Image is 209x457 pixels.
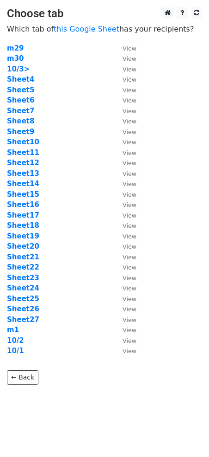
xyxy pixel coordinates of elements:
a: View [113,336,136,345]
a: View [113,190,136,199]
a: Sheet23 [7,274,39,282]
small: View [123,149,136,156]
a: Sheet7 [7,107,34,115]
a: View [113,128,136,136]
a: Sheet5 [7,86,34,94]
small: View [123,233,136,240]
a: Sheet14 [7,180,39,188]
a: View [113,263,136,271]
strong: Sheet19 [7,232,39,240]
a: View [113,138,136,146]
a: Sheet11 [7,148,39,157]
small: View [123,222,136,229]
a: View [113,221,136,230]
a: View [113,211,136,219]
small: View [123,118,136,125]
a: View [113,315,136,324]
a: View [113,86,136,94]
a: Sheet17 [7,211,39,219]
a: 10/3> [7,65,30,73]
small: View [123,243,136,250]
p: Which tab of has your recipients? [7,24,202,34]
a: Sheet16 [7,200,39,209]
small: View [123,348,136,354]
a: View [113,169,136,178]
a: Sheet18 [7,221,39,230]
a: View [113,326,136,334]
a: View [113,253,136,261]
a: View [113,54,136,63]
a: Sheet26 [7,305,39,313]
strong: m1 [7,326,19,334]
small: View [123,76,136,83]
a: View [113,159,136,167]
small: View [123,129,136,135]
small: View [123,87,136,94]
a: Sheet22 [7,263,39,271]
a: View [113,232,136,240]
a: 10/2 [7,336,24,345]
a: Sheet25 [7,295,39,303]
a: 10/1 [7,347,24,355]
small: View [123,296,136,303]
small: View [123,306,136,313]
a: ← Back [7,370,38,385]
a: View [113,117,136,125]
a: View [113,295,136,303]
a: View [113,65,136,73]
a: Sheet21 [7,253,39,261]
small: View [123,191,136,198]
a: Sheet24 [7,284,39,292]
small: View [123,275,136,282]
a: View [113,148,136,157]
small: View [123,285,136,292]
strong: Sheet8 [7,117,34,125]
strong: Sheet13 [7,169,39,178]
a: m30 [7,54,24,63]
a: Sheet6 [7,96,34,104]
a: this Google Sheet [54,25,119,33]
small: View [123,170,136,177]
small: View [123,337,136,344]
a: Sheet27 [7,315,39,324]
a: View [113,44,136,52]
small: View [123,97,136,104]
small: View [123,264,136,271]
a: View [113,75,136,84]
a: Sheet12 [7,159,39,167]
a: Sheet15 [7,190,39,199]
a: View [113,200,136,209]
a: m29 [7,44,24,52]
small: View [123,201,136,208]
small: View [123,45,136,52]
small: View [123,316,136,323]
small: View [123,55,136,62]
strong: Sheet9 [7,128,34,136]
a: Sheet20 [7,242,39,251]
a: View [113,305,136,313]
small: View [123,108,136,115]
a: View [113,96,136,104]
a: Sheet4 [7,75,34,84]
h3: Choose tab [7,7,202,20]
